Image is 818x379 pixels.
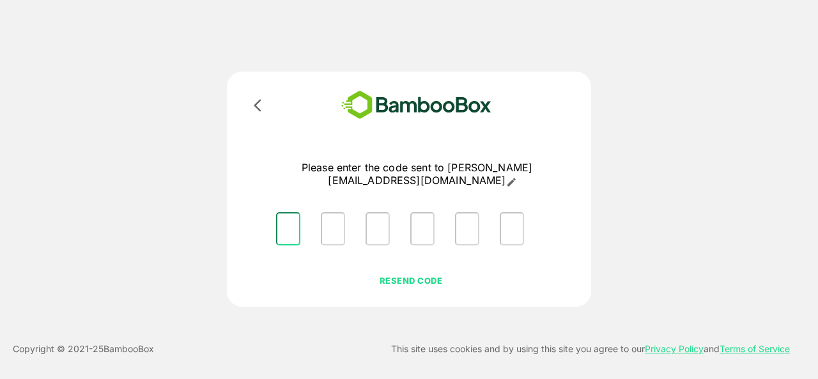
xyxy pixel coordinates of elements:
[500,212,524,245] input: Please enter OTP character 6
[410,212,435,245] input: Please enter OTP character 4
[338,274,484,288] p: RESEND CODE
[266,162,568,187] p: Please enter the code sent to [PERSON_NAME][EMAIL_ADDRESS][DOMAIN_NAME]
[276,212,300,245] input: Please enter OTP character 1
[645,343,704,354] a: Privacy Policy
[455,212,479,245] input: Please enter OTP character 5
[323,87,510,123] img: bamboobox
[13,341,154,357] p: Copyright © 2021- 25 BambooBox
[720,343,790,354] a: Terms of Service
[391,341,790,357] p: This site uses cookies and by using this site you agree to our and
[337,271,485,290] button: RESEND CODE
[321,212,345,245] input: Please enter OTP character 2
[366,212,390,245] input: Please enter OTP character 3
